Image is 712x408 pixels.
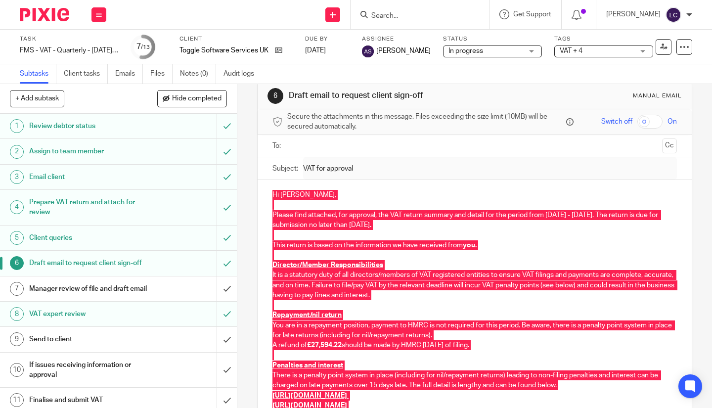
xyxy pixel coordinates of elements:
h1: Email client [29,170,148,184]
button: + Add subtask [10,90,64,107]
p: [PERSON_NAME] [606,9,661,19]
input: Search [370,12,459,21]
small: /13 [141,45,150,50]
span: Switch off [601,117,632,127]
div: 8 [10,307,24,321]
div: 1 [10,119,24,133]
span: Secure the attachments in this message. Files exceeding the size limit (10MB) will be secured aut... [287,112,564,132]
strong: £27,594.22 [307,342,342,349]
div: 2 [10,145,24,159]
a: Notes (0) [180,64,216,84]
u: Director/Member Responsibilities [272,262,383,269]
div: 10 [10,363,24,377]
h1: Draft email to request client sign-off [29,256,148,271]
h1: Review debtor status [29,119,148,134]
p: There is a penalty point system in place (including for nil/repayment returns) leading to non-fil... [272,370,677,391]
div: FMS - VAT - Quarterly - May - July, 2025 [20,45,119,55]
img: Pixie [20,8,69,21]
span: [DATE] [305,47,326,54]
label: To: [272,141,283,151]
span: VAT + 4 [560,47,582,54]
label: Tags [554,35,653,43]
p: This return is based on the information we have received from [272,240,677,250]
h1: Prepare VAT return and attach for review [29,195,148,220]
div: 4 [10,200,24,214]
img: svg%3E [362,45,374,57]
div: 7 [10,282,24,296]
a: Audit logs [223,64,262,84]
p: You are in a repayment position, payment to HMRC is not required for this period. Be aware, there... [272,320,677,341]
u: Penalties and interest [272,362,343,369]
div: FMS - VAT - Quarterly - [DATE] - [DATE] [20,45,119,55]
div: Manual email [633,92,682,100]
span: Get Support [513,11,551,18]
label: Assignee [362,35,431,43]
label: Task [20,35,119,43]
div: 9 [10,332,24,346]
p: It is a statutory duty of all directors/members of VAT registered entities to ensure VAT filings ... [272,270,677,300]
h1: Finalise and submit VAT [29,393,148,408]
h1: Manager review of file and draft email [29,281,148,296]
a: Files [150,64,173,84]
span: In progress [448,47,483,54]
button: Hide completed [157,90,227,107]
div: 7 [136,41,150,52]
h1: Send to client [29,332,148,347]
h1: Assign to team member [29,144,148,159]
div: 11 [10,393,24,407]
p: Toggle Software Services UK Ltd [179,45,270,55]
h1: VAT expert review [29,307,148,321]
h1: Draft email to request client sign-off [289,91,496,101]
img: svg%3E [666,7,681,23]
strong: . [370,222,371,228]
label: Client [179,35,293,43]
span: Hide completed [172,95,222,103]
label: Subject: [272,164,298,174]
a: Client tasks [64,64,108,84]
label: Status [443,35,542,43]
span: On [667,117,677,127]
div: 6 [267,88,283,104]
button: Cc [662,138,677,153]
div: 5 [10,231,24,245]
strong: you. [463,242,477,249]
p: Please find attached, for approval, the VAT return summary and detail for the period from [DATE] ... [272,210,677,230]
a: Subtasks [20,64,56,84]
u: Repayment/nil return [272,312,342,318]
a: [URL][DOMAIN_NAME] [272,392,347,399]
span: [PERSON_NAME] [376,46,431,56]
div: 6 [10,256,24,270]
p: A refund of should be made by HMRC [DATE] of filing. [272,340,677,350]
h1: If issues receiving information or approval [29,358,148,383]
h1: Client queries [29,230,148,245]
p: Hi [PERSON_NAME], [272,190,677,200]
div: 3 [10,170,24,184]
label: Due by [305,35,350,43]
a: Emails [115,64,143,84]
